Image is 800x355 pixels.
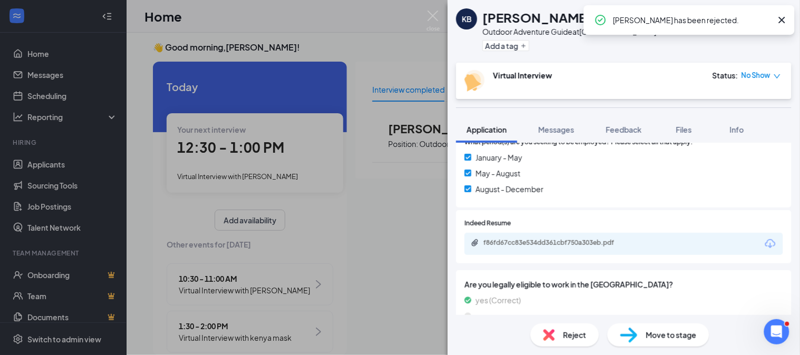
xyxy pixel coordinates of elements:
[465,219,511,229] span: Indeed Resume
[646,329,697,341] span: Move to stage
[462,14,472,24] div: KB
[483,26,657,37] div: Outdoor Adventure Guide at [GEOGRAPHIC_DATA]
[741,70,770,81] span: No Show
[712,70,738,81] div: Status :
[467,125,507,134] span: Application
[563,329,586,341] span: Reject
[613,14,772,26] div: [PERSON_NAME] has been rejected.
[493,71,552,80] b: Virtual Interview
[764,238,777,250] svg: Download
[483,40,529,51] button: PlusAdd a tag
[776,14,788,26] svg: Cross
[594,14,607,26] svg: CheckmarkCircle
[476,183,544,195] span: August - December
[764,319,789,344] iframe: Intercom live chat
[730,125,744,134] span: Info
[538,125,574,134] span: Messages
[521,43,527,49] svg: Plus
[471,239,642,249] a: Paperclipf86fd67cc83e534dd361cbf750a303eb.pdf
[484,239,631,247] div: f86fd67cc83e534dd361cbf750a303eb.pdf
[476,167,521,179] span: May - August
[483,8,592,26] h1: [PERSON_NAME]
[465,279,783,290] span: Are you legally eligible to work in the [GEOGRAPHIC_DATA]?
[476,152,523,163] span: January - May
[774,73,781,80] span: down
[676,125,692,134] span: Files
[476,310,485,322] span: no
[476,294,521,306] span: yes (Correct)
[465,137,693,147] span: What period(s) are you seeking to be employed? Please select all that apply.
[606,125,642,134] span: Feedback
[471,239,479,247] svg: Paperclip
